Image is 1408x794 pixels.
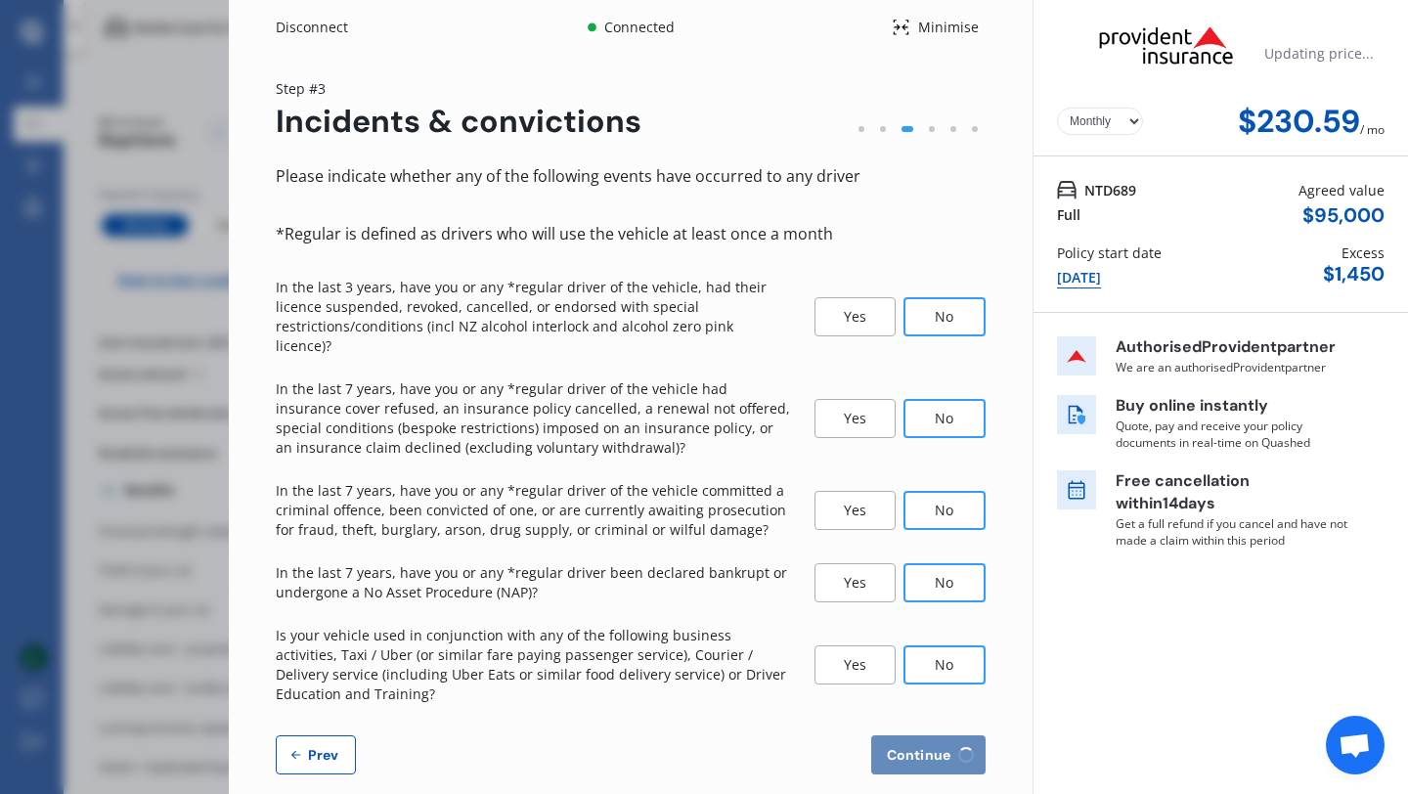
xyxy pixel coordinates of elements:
div: *Regular is defined as drivers who will use the vehicle at least once a month [276,221,986,247]
div: $230.59 [1238,104,1360,140]
p: In the last 7 years, have you or any *regular driver been declared bankrupt or undergone a No Ass... [276,563,791,602]
p: Get a full refund if you cancel and have not made a claim within this period [1116,515,1350,549]
div: Yes [814,563,896,602]
p: Is your vehicle used in conjunction with any of the following business activities, Taxi / Uber (o... [276,626,791,704]
div: $ 95,000 [1302,204,1385,227]
div: Yes [814,491,896,530]
div: Minimise [910,18,986,37]
div: Open chat [1326,716,1385,774]
div: Yes [814,645,896,684]
div: No [903,399,986,438]
div: $ 1,450 [1323,263,1385,286]
div: No [903,645,986,684]
p: Buy online instantly [1116,395,1350,418]
p: In the last 7 years, have you or any *regular driver of the vehicle had insurance cover refused, ... [276,379,791,458]
span: NTD689 [1084,180,1136,200]
div: Yes [814,297,896,336]
p: Free cancellation within 14 days [1116,470,1350,515]
div: Connected [600,18,678,37]
span: Prev [304,747,343,763]
img: insurer icon [1057,336,1096,375]
div: Please indicate whether any of the following events have occurred to any driver [276,163,986,190]
div: Step # 3 [276,78,641,99]
div: [DATE] [1057,267,1101,288]
div: Full [1057,204,1080,225]
img: Provident.png [1068,8,1265,82]
div: Policy start date [1057,243,1162,263]
div: Yes [814,399,896,438]
p: Quote, pay and receive your policy documents in real-time on Quashed [1116,418,1350,451]
div: / mo [1360,104,1385,140]
div: Disconnect [276,18,370,37]
div: No [903,491,986,530]
p: In the last 3 years, have you or any *regular driver of the vehicle, had their licence suspended,... [276,278,791,356]
div: No [903,563,986,602]
div: Incidents & convictions [276,104,641,140]
span: Continue [883,747,954,763]
button: Prev [276,735,356,774]
p: In the last 7 years, have you or any *regular driver of the vehicle committed a criminal offence,... [276,481,791,540]
button: Continue [871,735,986,774]
img: buy online icon [1057,395,1096,434]
div: Updating price... [1264,43,1374,64]
img: free cancel icon [1057,470,1096,509]
p: We are an authorised Provident partner [1116,359,1350,375]
div: Excess [1342,243,1385,263]
div: No [903,297,986,336]
div: Agreed value [1298,180,1385,200]
p: Authorised Provident partner [1116,336,1350,359]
